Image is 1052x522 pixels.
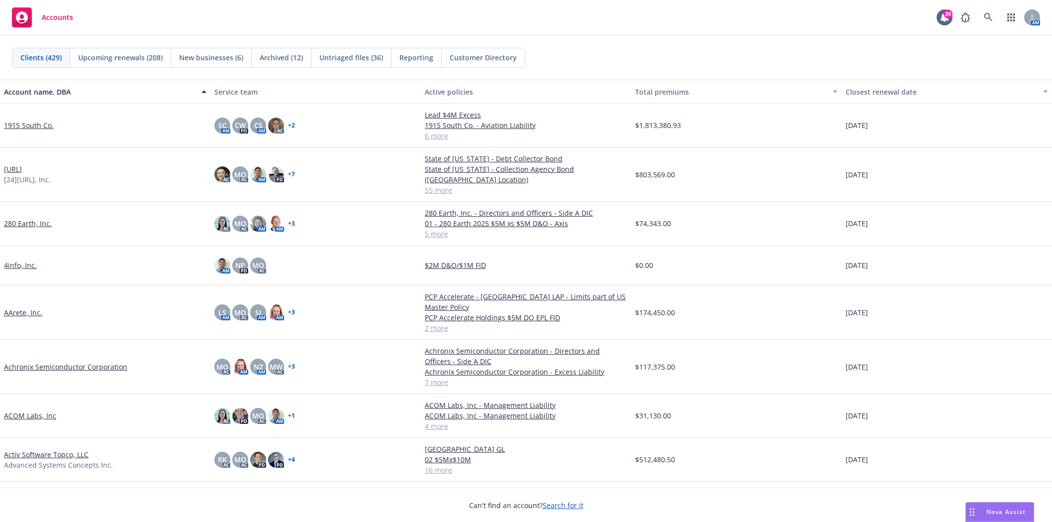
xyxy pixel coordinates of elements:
img: photo [268,304,284,320]
span: $803,569.00 [635,169,675,180]
img: photo [268,166,284,182]
img: photo [268,408,284,424]
span: MQ [252,260,264,270]
img: photo [214,216,230,232]
span: Accounts [42,13,73,21]
a: ACOM Labs, Inc - Management Liability [425,410,627,421]
span: NZ [254,362,263,372]
a: Achronix Semiconductor Corporation - Excess Liability [425,367,627,377]
span: [DATE] [846,307,868,318]
span: NP [235,260,245,270]
div: 39 [944,9,953,18]
a: Lead $4M Excess [425,110,627,120]
a: 55 more [425,185,627,195]
a: ACOM Labs, Inc - Management Liability [425,400,627,410]
span: New businesses (6) [179,52,243,63]
div: Active policies [425,87,627,97]
a: Achronix Semiconductor Corporation [4,362,127,372]
button: Total premiums [631,80,842,104]
span: Nova Assist [986,508,1026,516]
span: MQ [252,410,264,421]
span: [DATE] [846,362,868,372]
a: PCP Accelerate - [GEOGRAPHIC_DATA] LAP - Limits part of US Master Policy [425,291,627,312]
span: Can't find an account? [469,500,583,511]
span: [DATE] [846,260,868,270]
span: [DATE] [846,120,868,130]
a: + 3 [288,221,295,227]
img: photo [268,452,284,468]
span: Advanced Systems Concepts Inc. [4,460,113,470]
img: photo [214,166,230,182]
a: [GEOGRAPHIC_DATA] GL [425,444,627,454]
a: $2M D&O/$1M FID [425,260,627,270]
button: Service team [210,80,421,104]
button: Closest renewal date [842,80,1052,104]
img: photo [250,452,266,468]
span: Untriaged files (36) [319,52,383,63]
a: ACOM Labs, Inc [4,410,56,421]
span: $117,375.00 [635,362,675,372]
span: CS [254,120,263,130]
a: [URL] [4,164,22,174]
a: 280 Earth, Inc. - Directors and Officers - Side A DIC [425,208,627,218]
span: $0.00 [635,260,653,270]
a: + 2 [288,123,295,129]
span: RK [218,454,227,465]
div: Total premiums [635,87,827,97]
img: photo [268,216,284,232]
img: photo [268,118,284,133]
span: [DATE] [846,410,868,421]
a: 280 Earth, Inc. [4,218,52,229]
a: + 7 [288,171,295,177]
img: photo [232,408,248,424]
span: Reporting [399,52,433,63]
span: [DATE] [846,454,868,465]
a: 7 more [425,377,627,388]
a: + 1 [288,413,295,419]
span: MW [270,362,283,372]
span: $174,450.00 [635,307,675,318]
a: Achronix Semiconductor Corporation - Directors and Officers - Side A DIC [425,346,627,367]
a: Accounts [8,3,77,31]
a: Switch app [1001,7,1021,27]
img: photo [214,408,230,424]
span: [DATE] [846,169,868,180]
a: + 4 [288,457,295,463]
span: MQ [216,362,228,372]
a: Search [978,7,998,27]
img: photo [214,258,230,273]
div: Account name, DBA [4,87,195,97]
a: State of [US_STATE] - Collection Agency Bond ([GEOGRAPHIC_DATA] Location) [425,164,627,185]
span: MQ [234,218,246,229]
a: 1915 South Co. - Aviation Liability [425,120,627,130]
div: Drag to move [966,503,978,522]
button: Active policies [421,80,631,104]
a: Activ Software Topco, LLC [4,449,89,460]
a: 4 more [425,421,627,431]
a: 1915 South Co. [4,120,54,130]
span: [DATE] [846,218,868,229]
a: 16 more [425,465,627,475]
a: 5 more [425,229,627,239]
span: $512,480.50 [635,454,675,465]
a: 4info, Inc. [4,260,37,270]
div: Service team [214,87,417,97]
button: Nova Assist [965,502,1034,522]
a: State of [US_STATE] - Debt Collector Bond [425,153,627,164]
span: CW [235,120,246,130]
a: PCP Accelerate Holdings $5M DO EPL FID [425,312,627,323]
a: AArete, Inc. [4,307,42,318]
span: Upcoming renewals (208) [78,52,163,63]
a: + 3 [288,309,295,315]
a: 02 $5Mx$10M [425,454,627,465]
span: $1,813,380.93 [635,120,681,130]
img: photo [250,166,266,182]
span: $31,130.00 [635,410,671,421]
div: Closest renewal date [846,87,1037,97]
